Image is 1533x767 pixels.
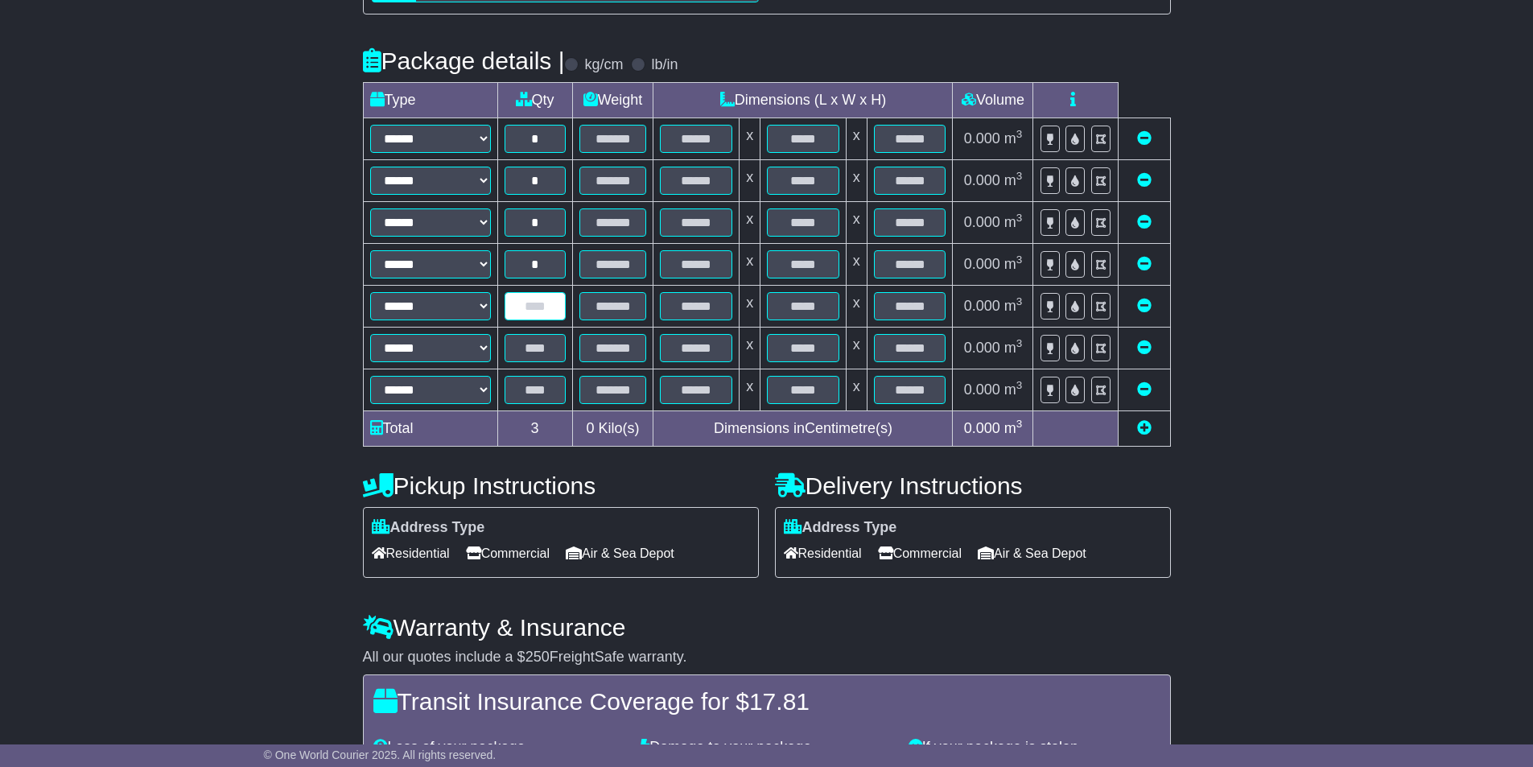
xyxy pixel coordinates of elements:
[264,748,497,761] span: © One World Courier 2025. All rights reserved.
[633,739,900,757] div: Damage to your package
[497,83,572,118] td: Qty
[1004,340,1023,356] span: m
[740,202,760,244] td: x
[740,369,760,411] td: x
[1016,418,1023,430] sup: 3
[1004,298,1023,314] span: m
[1137,298,1152,314] a: Remove this item
[1137,340,1152,356] a: Remove this item
[373,688,1160,715] h4: Transit Insurance Coverage for $
[964,256,1000,272] span: 0.000
[1016,379,1023,391] sup: 3
[363,83,497,118] td: Type
[372,541,450,566] span: Residential
[784,541,862,566] span: Residential
[1137,420,1152,436] a: Add new item
[740,244,760,286] td: x
[584,56,623,74] label: kg/cm
[1016,254,1023,266] sup: 3
[1137,172,1152,188] a: Remove this item
[363,472,759,499] h4: Pickup Instructions
[1016,170,1023,182] sup: 3
[497,411,572,447] td: 3
[900,739,1168,757] div: If your package is stolen
[740,160,760,202] td: x
[1004,214,1023,230] span: m
[784,519,897,537] label: Address Type
[846,118,867,160] td: x
[1137,381,1152,398] a: Remove this item
[1004,130,1023,146] span: m
[1016,128,1023,140] sup: 3
[964,420,1000,436] span: 0.000
[846,286,867,328] td: x
[846,369,867,411] td: x
[1004,172,1023,188] span: m
[653,411,953,447] td: Dimensions in Centimetre(s)
[363,47,565,74] h4: Package details |
[1137,256,1152,272] a: Remove this item
[846,202,867,244] td: x
[846,160,867,202] td: x
[1016,295,1023,307] sup: 3
[586,420,594,436] span: 0
[740,286,760,328] td: x
[572,411,653,447] td: Kilo(s)
[372,519,485,537] label: Address Type
[1137,214,1152,230] a: Remove this item
[749,688,810,715] span: 17.81
[1016,212,1023,224] sup: 3
[964,130,1000,146] span: 0.000
[978,541,1086,566] span: Air & Sea Depot
[740,328,760,369] td: x
[953,83,1033,118] td: Volume
[1004,381,1023,398] span: m
[1016,337,1023,349] sup: 3
[651,56,678,74] label: lb/in
[1004,420,1023,436] span: m
[1004,256,1023,272] span: m
[846,244,867,286] td: x
[964,298,1000,314] span: 0.000
[653,83,953,118] td: Dimensions (L x W x H)
[466,541,550,566] span: Commercial
[964,172,1000,188] span: 0.000
[363,614,1171,641] h4: Warranty & Insurance
[964,381,1000,398] span: 0.000
[775,472,1171,499] h4: Delivery Instructions
[363,411,497,447] td: Total
[964,340,1000,356] span: 0.000
[964,214,1000,230] span: 0.000
[878,541,962,566] span: Commercial
[572,83,653,118] td: Weight
[566,541,674,566] span: Air & Sea Depot
[740,118,760,160] td: x
[846,328,867,369] td: x
[363,649,1171,666] div: All our quotes include a $ FreightSafe warranty.
[365,739,633,757] div: Loss of your package
[1137,130,1152,146] a: Remove this item
[525,649,550,665] span: 250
